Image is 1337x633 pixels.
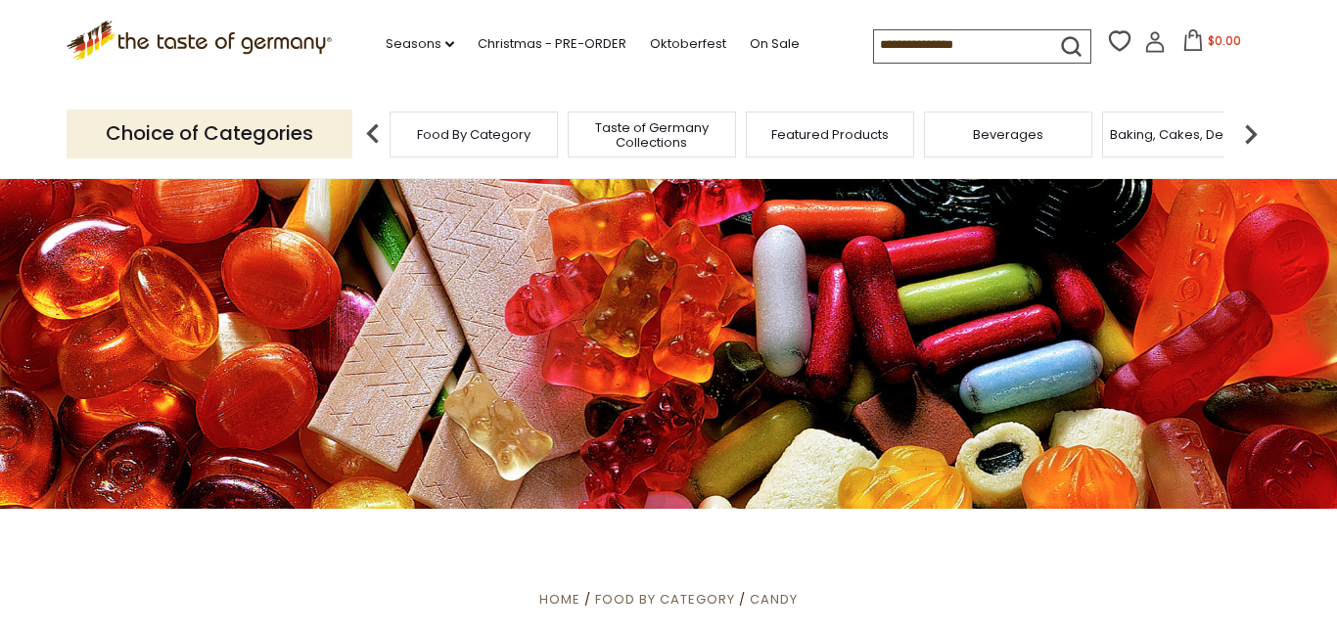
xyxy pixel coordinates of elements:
[750,590,798,609] a: Candy
[973,127,1043,142] a: Beverages
[353,114,392,154] img: previous arrow
[650,33,726,55] a: Oktoberfest
[574,120,730,150] a: Taste of Germany Collections
[1231,114,1270,154] img: next arrow
[1170,29,1253,59] button: $0.00
[771,127,889,142] a: Featured Products
[1110,127,1262,142] a: Baking, Cakes, Desserts
[386,33,454,55] a: Seasons
[67,110,352,158] p: Choice of Categories
[595,590,735,609] a: Food By Category
[1208,32,1241,49] span: $0.00
[539,590,580,609] a: Home
[417,127,530,142] a: Food By Category
[750,33,800,55] a: On Sale
[478,33,626,55] a: Christmas - PRE-ORDER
